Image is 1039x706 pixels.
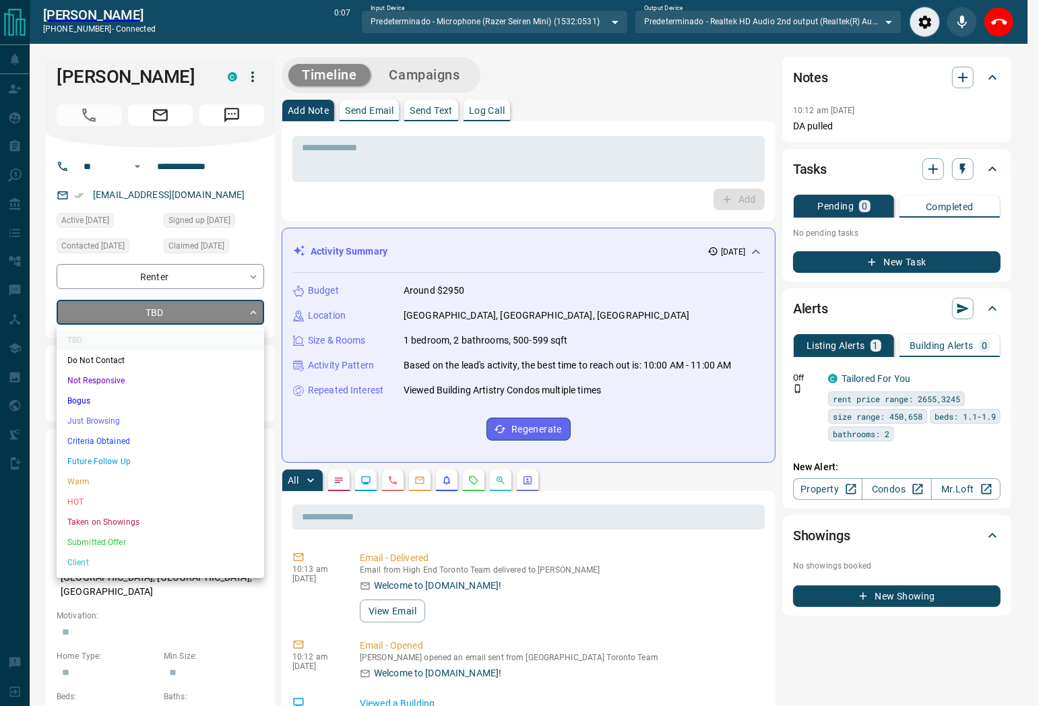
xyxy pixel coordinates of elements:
li: HOT [57,492,264,512]
li: Bogus [57,391,264,411]
li: Taken on Showings [57,512,264,532]
li: Warm [57,472,264,492]
li: Future Follow Up [57,451,264,472]
li: Submitted Offer [57,532,264,552]
li: Do Not Contact [57,350,264,371]
li: Not Responsive [57,371,264,391]
li: Just Browsing [57,411,264,431]
li: Criteria Obtained [57,431,264,451]
li: Client [57,552,264,573]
